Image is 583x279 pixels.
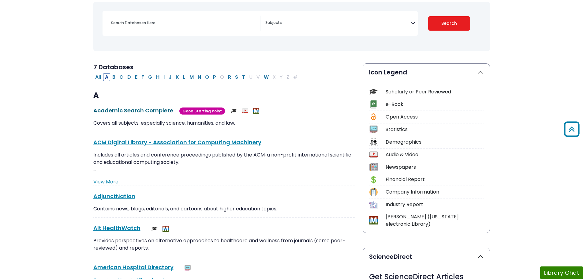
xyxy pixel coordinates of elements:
button: Filter Results C [118,73,125,81]
img: Icon Industry Report [369,201,378,209]
a: Academic Search Complete [93,107,173,114]
button: Filter Results H [154,73,161,81]
div: Industry Report [386,201,484,208]
button: Icon Legend [363,64,490,81]
div: e-Book [386,101,484,108]
img: MeL (Michigan electronic Library) [253,108,259,114]
nav: Search filters [93,2,490,51]
div: Audio & Video [386,151,484,158]
button: Filter Results M [188,73,196,81]
button: Filter Results S [233,73,240,81]
button: Filter Results F [140,73,146,81]
button: Filter Results P [211,73,218,81]
button: ScienceDirect [363,248,490,265]
div: Alpha-list to filter by first letter of database name [93,73,300,80]
div: Statistics [386,126,484,133]
input: Search database by title or keyword [107,18,260,27]
img: Icon Scholarly or Peer Reviewed [369,88,378,96]
button: Library Chat [540,266,583,279]
button: Filter Results O [203,73,211,81]
img: Icon Demographics [369,138,378,146]
span: 7 Databases [93,63,133,71]
button: Filter Results I [162,73,166,81]
button: Filter Results R [226,73,233,81]
a: Back to Top [562,124,581,134]
img: MeL (Michigan electronic Library) [163,226,169,232]
div: Newspapers [386,164,484,171]
button: Filter Results W [262,73,271,81]
div: Open Access [386,113,484,121]
img: Icon Company Information [369,188,378,196]
div: Financial Report [386,176,484,183]
button: Filter Results T [240,73,247,81]
p: Covers all subjects, especially science, humanities, and law. [93,119,355,127]
a: AdjunctNation [93,192,135,200]
a: Alt HealthWatch [93,224,140,232]
div: Demographics [386,138,484,146]
img: Icon MeL (Michigan electronic Library) [369,216,378,224]
button: Filter Results E [133,73,139,81]
button: Filter Results D [125,73,133,81]
img: Icon Statistics [369,125,378,134]
a: View More [93,178,118,185]
a: American Hospital Directory [93,263,174,271]
button: All [93,73,103,81]
div: Company Information [386,188,484,196]
img: Icon Financial Report [369,175,378,184]
div: [PERSON_NAME] ([US_STATE] electronic Library) [386,213,484,228]
a: ACM Digital Library - Association for Computing Machinery [93,138,261,146]
p: Provides perspectives on alternative approaches to healthcare and wellness from journals (some pe... [93,237,355,252]
div: Scholarly or Peer Reviewed [386,88,484,96]
img: Statistics [185,265,191,271]
img: Icon e-Book [369,100,378,108]
img: Icon Open Access [370,113,377,121]
img: Icon Newspapers [369,163,378,171]
button: Filter Results B [110,73,117,81]
button: Filter Results N [196,73,203,81]
button: Filter Results L [181,73,187,81]
button: Filter Results G [146,73,154,81]
img: Scholarly or Peer Reviewed [151,226,158,232]
p: Contains news, blogs, editorials, and cartoons about higher education topics. [93,205,355,213]
button: Filter Results K [174,73,181,81]
span: Good Starting Point [179,107,225,115]
button: Filter Results A [103,73,110,81]
p: Includes all articles and conference proceedings published by the ACM, a non-profit international... [93,151,355,173]
img: Audio & Video [242,108,248,114]
button: Filter Results J [167,73,174,81]
img: Scholarly or Peer Reviewed [231,108,237,114]
h3: A [93,91,355,100]
button: Submit for Search Results [428,16,470,31]
textarea: Search [265,21,411,26]
img: Icon Audio & Video [369,150,378,159]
